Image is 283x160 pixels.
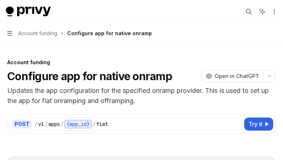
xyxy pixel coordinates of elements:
[48,120,60,128] div: apps
[215,73,259,80] span: Open in ChatGPT
[201,70,263,82] button: Open in ChatGPT
[6,7,51,17] img: light logo
[18,29,57,38] span: Account funding
[45,120,48,128] div: /
[270,7,277,17] button: More actions
[244,118,273,131] button: Try it
[12,120,32,128] div: POST
[38,120,44,128] div: v1
[7,59,276,66] div: Account funding
[7,86,276,106] p: Updates the app configuration for the specified onramp provider. This is used to set up the app f...
[249,120,262,128] span: Try it
[64,120,92,128] div: {app_id}
[61,120,63,128] div: /
[93,120,95,128] div: /
[96,120,108,128] div: fiat
[67,29,152,38] div: Configure app for native onramp
[7,70,172,83] h1: Configure app for native onramp
[34,120,37,128] div: /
